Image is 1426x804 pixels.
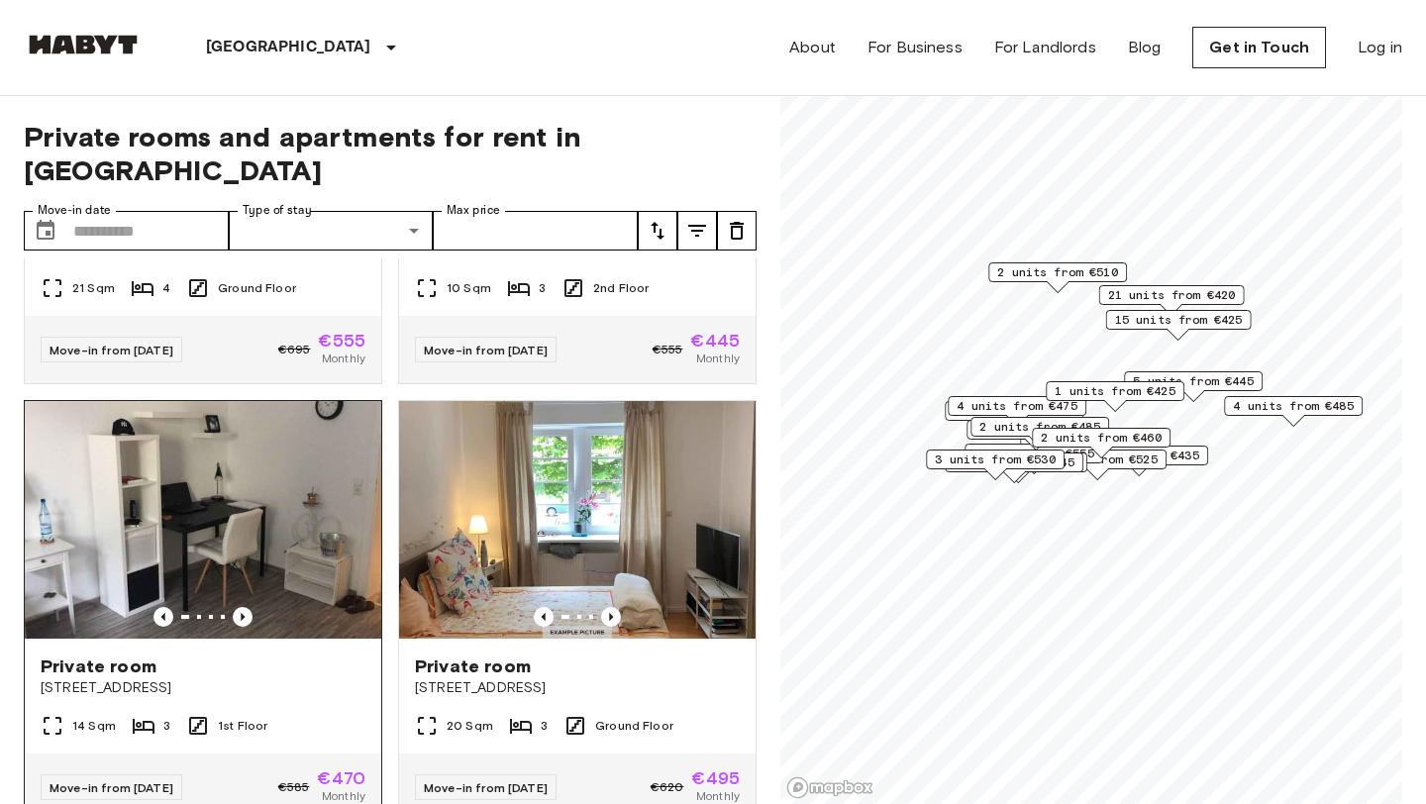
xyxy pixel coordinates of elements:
[1128,36,1162,59] a: Blog
[970,417,1109,448] div: Map marker
[38,202,111,219] label: Move-in date
[243,202,312,219] label: Type of stay
[638,211,677,251] button: tune
[163,717,170,735] span: 3
[415,678,740,698] span: [STREET_ADDRESS]
[690,332,740,350] span: €445
[1041,429,1162,447] span: 2 units from €460
[25,401,381,639] img: Marketing picture of unit DE-09-012-001-03HF
[1055,382,1175,400] span: 1 units from €425
[318,332,365,350] span: €555
[72,717,116,735] span: 14 Sqm
[206,36,371,59] p: [GEOGRAPHIC_DATA]
[24,120,757,187] span: Private rooms and apartments for rent in [GEOGRAPHIC_DATA]
[786,776,873,799] a: Mapbox logo
[278,778,310,796] span: €585
[541,717,548,735] span: 3
[233,607,253,627] button: Previous image
[1124,371,1263,402] div: Map marker
[696,350,740,367] span: Monthly
[957,397,1077,415] span: 4 units from €475
[988,262,1127,293] div: Map marker
[218,279,296,297] span: Ground Floor
[1032,428,1171,458] div: Map marker
[935,451,1056,468] span: 3 units from €530
[717,211,757,251] button: tune
[1233,397,1354,415] span: 4 units from €485
[218,717,267,735] span: 1st Floor
[1037,451,1158,468] span: 2 units from €525
[1133,372,1254,390] span: 5 units from €445
[601,607,621,627] button: Previous image
[789,36,836,59] a: About
[1224,396,1363,427] div: Map marker
[954,453,1074,471] span: 1 units from €445
[651,778,684,796] span: €620
[979,418,1100,436] span: 2 units from €485
[534,607,554,627] button: Previous image
[1078,447,1199,464] span: 5 units from €435
[41,678,365,698] span: [STREET_ADDRESS]
[162,279,170,297] span: 4
[539,279,546,297] span: 3
[967,420,1105,451] div: Map marker
[50,780,173,795] span: Move-in from [DATE]
[447,717,493,735] span: 20 Sqm
[424,780,548,795] span: Move-in from [DATE]
[1115,311,1243,329] span: 15 units from €425
[1106,310,1252,341] div: Map marker
[447,279,491,297] span: 10 Sqm
[72,279,115,297] span: 21 Sqm
[447,202,500,219] label: Max price
[926,450,1065,480] div: Map marker
[153,607,173,627] button: Previous image
[317,769,365,787] span: €470
[26,211,65,251] button: Choose date
[1192,27,1326,68] a: Get in Touch
[653,341,683,358] span: €555
[415,654,531,678] span: Private room
[945,401,1083,432] div: Map marker
[24,35,143,54] img: Habyt
[50,343,173,357] span: Move-in from [DATE]
[1358,36,1402,59] a: Log in
[593,279,649,297] span: 2nd Floor
[595,717,673,735] span: Ground Floor
[1108,286,1236,304] span: 21 units from €420
[994,36,1096,59] a: For Landlords
[399,401,756,639] img: Marketing picture of unit DE-09-012-002-02HF
[278,341,311,358] span: €695
[41,654,156,678] span: Private room
[424,343,548,357] span: Move-in from [DATE]
[948,396,1086,427] div: Map marker
[1099,285,1245,316] div: Map marker
[322,350,365,367] span: Monthly
[1046,381,1184,412] div: Map marker
[691,769,740,787] span: €495
[867,36,963,59] a: For Business
[965,444,1103,474] div: Map marker
[997,263,1118,281] span: 2 units from €510
[677,211,717,251] button: tune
